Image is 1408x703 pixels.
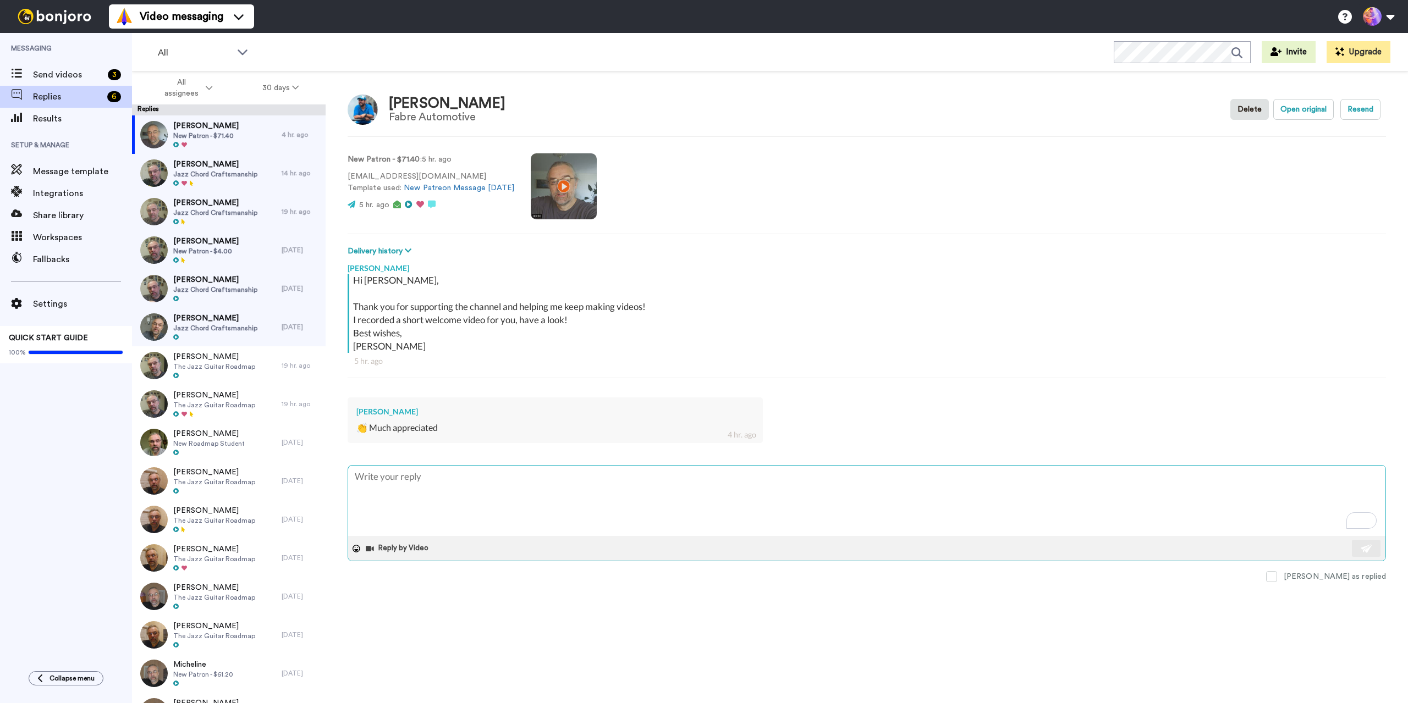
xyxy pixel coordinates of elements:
div: [DATE] [282,669,320,678]
span: All assignees [159,77,204,99]
div: Fabre Automotive [389,111,505,123]
div: [PERSON_NAME] [356,406,754,417]
button: Reply by Video [365,540,432,557]
img: 8e7c3024-fe6b-4405-acd9-ce60def522f4-thumb.jpg [140,660,168,687]
div: [DATE] [282,553,320,562]
button: Open original [1273,99,1334,120]
img: vm-color.svg [116,8,133,25]
div: Hi [PERSON_NAME], Thank you for supporting the channel and helping me keep making videos! I recor... [353,274,1383,353]
span: The Jazz Guitar Roadmap [173,632,255,640]
a: MichelineNew Patron - $61.20[DATE] [132,654,326,693]
img: 931fef21-f15f-4fa1-8fee-7beb08bb1f64-thumb.jpg [140,121,168,148]
span: Results [33,112,132,125]
a: New Patreon Message [DATE] [404,184,514,192]
button: Resend [1340,99,1380,120]
img: 03a30d6a-4cbe-457f-9876-41c432f16af2-thumb.jpg [140,313,168,341]
span: New Patron - $4.00 [173,247,239,256]
span: QUICK START GUIDE [9,334,88,342]
div: 19 hr. ago [282,207,320,216]
div: 3 [108,69,121,80]
div: [DATE] [282,630,320,639]
button: Upgrade [1327,41,1390,63]
div: 19 hr. ago [282,361,320,370]
span: [PERSON_NAME] [173,236,239,247]
div: [DATE] [282,323,320,331]
a: [PERSON_NAME]Jazz Chord Craftsmanship[DATE] [132,269,326,308]
textarea: To enrich screen reader interactions, please activate Accessibility in Grammarly extension settings [348,466,1385,536]
span: The Jazz Guitar Roadmap [173,555,255,563]
span: Integrations [33,187,132,200]
div: [DATE] [282,477,320,485]
span: Jazz Chord Craftsmanship [173,324,257,333]
div: [PERSON_NAME] as replied [1284,571,1386,582]
img: 59725aee-f00a-4da5-affb-99aff1358251-thumb.jpg [140,429,168,456]
a: [PERSON_NAME]The Jazz Guitar Roadmap19 hr. ago [132,385,326,423]
button: 30 days [238,78,324,98]
span: Collapse menu [50,674,95,683]
span: Jazz Chord Craftsmanship [173,170,257,179]
img: send-white.svg [1361,544,1373,553]
span: [PERSON_NAME] [173,351,255,362]
span: [PERSON_NAME] [173,544,255,555]
span: [PERSON_NAME] [173,390,255,401]
p: : 5 hr. ago [348,154,514,165]
span: The Jazz Guitar Roadmap [173,478,255,486]
a: [PERSON_NAME]New Patron - $71.404 hr. ago [132,115,326,154]
span: Jazz Chord Craftsmanship [173,208,257,217]
span: [PERSON_NAME] [173,197,257,208]
div: 4 hr. ago [282,130,320,139]
a: [PERSON_NAME]Jazz Chord Craftsmanship14 hr. ago [132,154,326,192]
a: [PERSON_NAME]New Patron - $4.00[DATE] [132,231,326,269]
img: e47f1250-a601-4a27-88a2-abdea583676e-thumb.jpg [140,467,168,495]
a: [PERSON_NAME]The Jazz Guitar Roadmap[DATE] [132,577,326,616]
img: f4810e7f-b0ec-49fd-b2c1-91839050c420-thumb.jpg [140,390,168,418]
span: Jazz Chord Craftsmanship [173,285,257,294]
span: The Jazz Guitar Roadmap [173,516,255,525]
a: [PERSON_NAME]The Jazz Guitar Roadmap[DATE] [132,462,326,500]
img: 094e06a6-1b9b-4e43-a689-364bf7153a53-thumb.jpg [140,352,168,379]
img: e03e1561-5034-4586-ad19-4c3ae28f6360-thumb.jpg [140,583,168,610]
div: [PERSON_NAME] [389,96,505,112]
span: The Jazz Guitar Roadmap [173,401,255,409]
span: Replies [33,90,103,103]
a: [PERSON_NAME]New Roadmap Student[DATE] [132,423,326,462]
div: 4 hr. ago [728,429,756,440]
span: [PERSON_NAME] [173,582,255,593]
img: Image of John Fabre [348,95,378,125]
strong: New Patron - $71.40 [348,156,420,163]
img: 196ccf9c-bf43-463c-94d9-47550423a721-thumb.jpg [140,159,168,187]
div: [PERSON_NAME] [348,257,1386,274]
a: [PERSON_NAME]The Jazz Guitar Roadmap[DATE] [132,539,326,577]
a: [PERSON_NAME]The Jazz Guitar Roadmap19 hr. ago [132,346,326,385]
span: [PERSON_NAME] [173,621,255,632]
span: [PERSON_NAME] [173,505,255,516]
span: New Roadmap Student [173,439,245,448]
img: 37583635-ae83-42af-ac70-8e72b3ee5843-thumb.jpg [140,198,168,225]
div: [DATE] [282,246,320,254]
span: [PERSON_NAME] [173,428,245,439]
span: Share library [33,209,132,222]
a: [PERSON_NAME]The Jazz Guitar Roadmap[DATE] [132,616,326,654]
span: 100% [9,348,26,357]
button: Delivery history [348,245,415,257]
span: [PERSON_NAME] [173,467,255,478]
button: All assignees [134,73,238,103]
span: [PERSON_NAME] [173,274,257,285]
a: [PERSON_NAME]Jazz Chord Craftsmanship[DATE] [132,308,326,346]
button: Delete [1230,99,1269,120]
button: Collapse menu [29,671,103,685]
div: Replies [132,104,326,115]
img: ee77b85b-531a-4a2b-ad6c-dbfdad5088b8-thumb.jpg [140,236,168,264]
img: bj-logo-header-white.svg [13,9,96,24]
span: Micheline [173,659,233,670]
a: Invite [1262,41,1316,63]
img: 03399856-1168-4bb2-9260-cac40e7024f9-thumb.jpg [140,506,168,533]
span: Video messaging [140,9,223,24]
img: b8411f81-2cff-4265-8050-d5d593487557-thumb.jpg [140,621,168,649]
span: 5 hr. ago [359,201,389,209]
div: 19 hr. ago [282,400,320,408]
div: [DATE] [282,515,320,524]
span: Fallbacks [33,253,132,266]
span: The Jazz Guitar Roadmap [173,362,255,371]
img: 51ebf7e9-357b-4449-a7d3-48792bdd8ff8-thumb.jpg [140,544,168,572]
